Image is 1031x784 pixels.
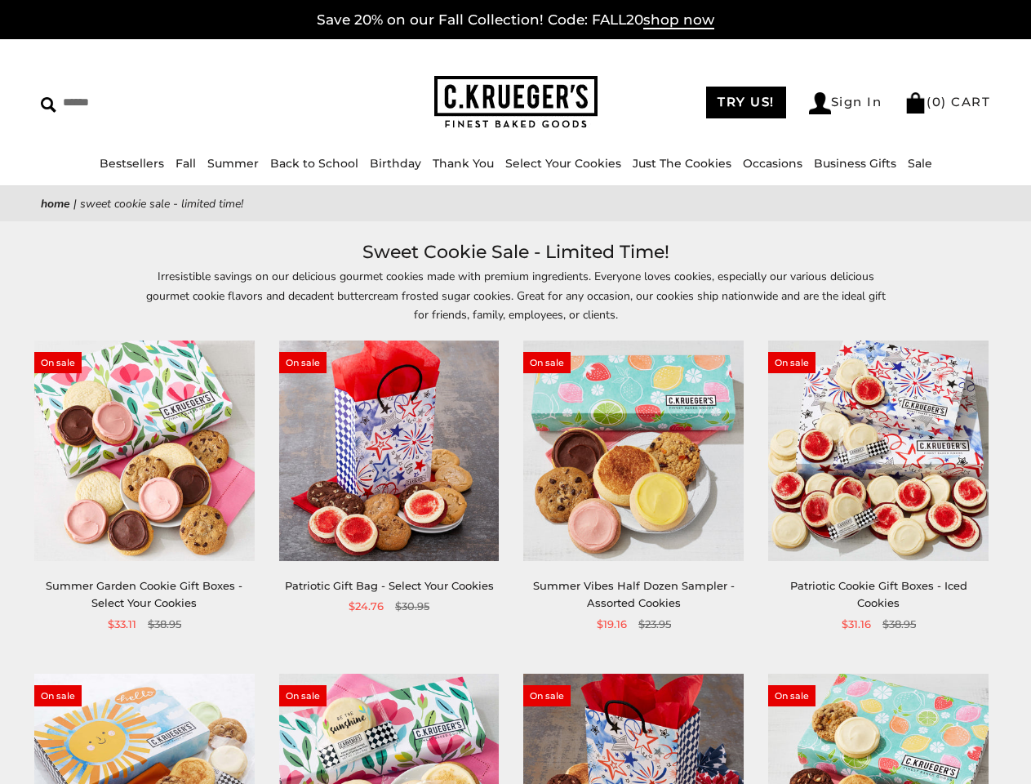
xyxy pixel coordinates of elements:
a: Sign In [809,92,882,114]
img: Patriotic Cookie Gift Boxes - Iced Cookies [768,341,989,561]
a: Patriotic Gift Bag - Select Your Cookies [285,579,494,592]
span: $38.95 [148,616,181,633]
img: C.KRUEGER'S [434,76,598,129]
img: Search [41,97,56,113]
a: TRY US! [706,87,786,118]
span: On sale [279,352,327,373]
a: Summer [207,156,259,171]
span: On sale [768,685,815,706]
a: Business Gifts [814,156,896,171]
span: On sale [768,352,815,373]
a: Save 20% on our Fall Collection! Code: FALL20shop now [317,11,714,29]
input: Search [41,90,258,115]
span: 0 [932,94,942,109]
a: Just The Cookies [633,156,731,171]
span: | [73,196,77,212]
img: Summer Vibes Half Dozen Sampler - Assorted Cookies [523,341,744,561]
span: $23.95 [638,616,671,633]
h1: Sweet Cookie Sale - Limited Time! [65,238,966,267]
span: On sale [523,352,571,373]
a: Summer Garden Cookie Gift Boxes - Select Your Cookies [46,579,242,609]
span: On sale [279,685,327,706]
img: Summer Garden Cookie Gift Boxes - Select Your Cookies [34,341,255,561]
span: Sweet Cookie Sale - Limited Time! [80,196,243,212]
span: $38.95 [882,616,916,633]
a: Occasions [743,156,802,171]
a: Back to School [270,156,358,171]
img: Patriotic Gift Bag - Select Your Cookies [279,341,500,561]
a: Fall [176,156,196,171]
a: (0) CART [904,94,990,109]
span: On sale [34,352,82,373]
span: shop now [643,11,714,29]
span: $31.16 [842,616,871,633]
p: Irresistible savings on our delicious gourmet cookies made with premium ingredients. Everyone lov... [140,267,891,323]
img: Account [809,92,831,114]
span: $33.11 [108,616,136,633]
span: On sale [34,685,82,706]
a: Home [41,196,70,212]
a: Select Your Cookies [505,156,621,171]
a: Sale [908,156,932,171]
span: $30.95 [395,598,429,615]
nav: breadcrumbs [41,194,990,213]
a: Thank You [433,156,494,171]
a: Bestsellers [100,156,164,171]
span: On sale [523,685,571,706]
a: Patriotic Cookie Gift Boxes - Iced Cookies [790,579,967,609]
a: Summer Vibes Half Dozen Sampler - Assorted Cookies [533,579,735,609]
img: Bag [904,92,927,114]
span: $24.76 [349,598,384,615]
span: $19.16 [597,616,627,633]
a: Birthday [370,156,421,171]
